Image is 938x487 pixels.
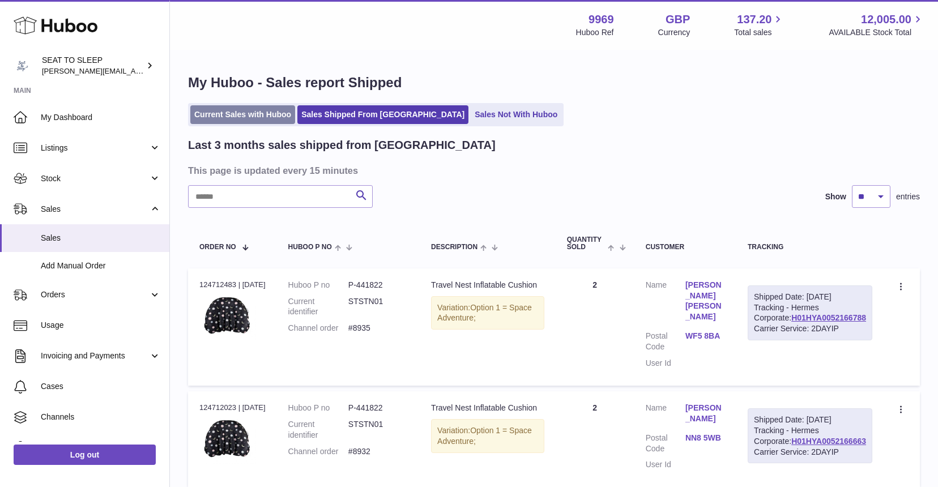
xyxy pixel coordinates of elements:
[42,55,144,76] div: SEAT TO SLEEP
[14,445,156,465] a: Log out
[658,27,690,38] div: Currency
[567,236,606,251] span: Quantity Sold
[288,296,348,318] dt: Current identifier
[685,403,725,424] a: [PERSON_NAME]
[589,12,614,27] strong: 9969
[748,408,872,464] div: Tracking - Hermes Corporate:
[685,280,725,323] a: [PERSON_NAME] [PERSON_NAME]
[431,419,544,453] div: Variation:
[41,112,161,123] span: My Dashboard
[288,446,348,457] dt: Channel order
[41,233,161,244] span: Sales
[471,105,561,124] a: Sales Not With Huboo
[791,437,866,446] a: H01HYA0052166663
[199,280,266,290] div: 124712483 | [DATE]
[199,416,256,463] img: 99691734033867.jpeg
[41,351,149,361] span: Invoicing and Payments
[41,143,149,153] span: Listings
[576,27,614,38] div: Huboo Ref
[431,244,477,251] span: Description
[646,280,685,326] dt: Name
[297,105,468,124] a: Sales Shipped From [GEOGRAPHIC_DATA]
[14,57,31,74] img: amy@seattosleep.co.uk
[861,12,911,27] span: 12,005.00
[754,447,866,458] div: Carrier Service: 2DAYIP
[288,403,348,413] dt: Huboo P no
[748,285,872,341] div: Tracking - Hermes Corporate:
[754,292,866,302] div: Shipped Date: [DATE]
[199,403,266,413] div: 124712023 | [DATE]
[288,244,332,251] span: Huboo P no
[41,381,161,392] span: Cases
[348,280,408,291] dd: P-441822
[646,331,685,352] dt: Postal Code
[42,66,227,75] span: [PERSON_NAME][EMAIL_ADDRESS][DOMAIN_NAME]
[646,433,685,454] dt: Postal Code
[791,313,866,322] a: H01HYA0052166788
[437,303,532,323] span: Option 1 = Space Adventure;
[431,403,544,413] div: Travel Nest Inflatable Cushion
[188,138,496,153] h2: Last 3 months sales shipped from [GEOGRAPHIC_DATA]
[737,12,771,27] span: 137.20
[188,164,917,177] h3: This page is updated every 15 minutes
[896,191,920,202] span: entries
[685,433,725,443] a: NN8 5WB
[556,391,634,487] td: 2
[188,74,920,92] h1: My Huboo - Sales report Shipped
[41,204,149,215] span: Sales
[431,296,544,330] div: Variation:
[646,459,685,470] dt: User Id
[41,260,161,271] span: Add Manual Order
[288,323,348,334] dt: Channel order
[348,446,408,457] dd: #8932
[646,403,685,427] dt: Name
[666,12,690,27] strong: GBP
[754,415,866,425] div: Shipped Date: [DATE]
[556,268,634,386] td: 2
[734,27,784,38] span: Total sales
[734,12,784,38] a: 137.20 Total sales
[41,173,149,184] span: Stock
[41,289,149,300] span: Orders
[41,320,161,331] span: Usage
[288,280,348,291] dt: Huboo P no
[190,105,295,124] a: Current Sales with Huboo
[685,331,725,341] a: WF5 8BA
[829,27,924,38] span: AVAILABLE Stock Total
[199,244,236,251] span: Order No
[829,12,924,38] a: 12,005.00 AVAILABLE Stock Total
[348,419,408,441] dd: STSTN01
[754,323,866,334] div: Carrier Service: 2DAYIP
[646,244,725,251] div: Customer
[825,191,846,202] label: Show
[288,419,348,441] dt: Current identifier
[437,426,532,446] span: Option 1 = Space Adventure;
[41,412,161,422] span: Channels
[748,244,872,251] div: Tracking
[348,296,408,318] dd: STSTN01
[199,293,256,340] img: 99691734033867.jpeg
[348,323,408,334] dd: #8935
[431,280,544,291] div: Travel Nest Inflatable Cushion
[646,358,685,369] dt: User Id
[348,403,408,413] dd: P-441822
